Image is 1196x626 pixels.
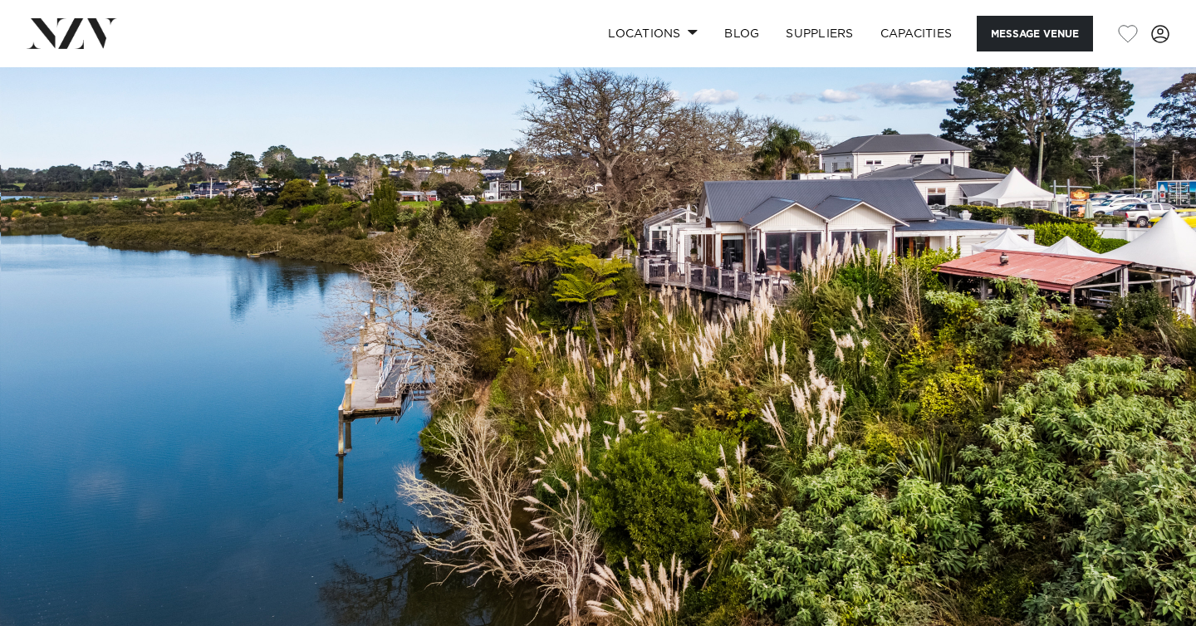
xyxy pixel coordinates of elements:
[977,16,1093,51] button: Message Venue
[711,16,772,51] a: BLOG
[772,16,866,51] a: SUPPLIERS
[595,16,711,51] a: Locations
[27,18,117,48] img: nzv-logo.png
[867,16,966,51] a: Capacities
